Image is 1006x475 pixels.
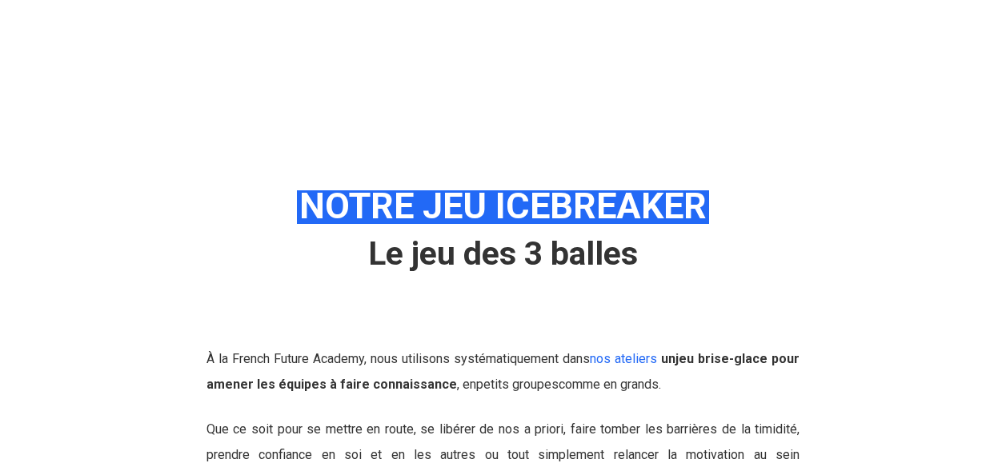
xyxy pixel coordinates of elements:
span: petits groupes [476,377,559,392]
span: , en [457,377,476,392]
span: comme en grands. [559,377,661,392]
strong: Le jeu des 3 balles [368,234,638,273]
strong: jeu brise-glace pour amener les équipes à faire connaissance [206,351,800,392]
span: À la French Future Academy, nous utilisons systématiquement dans [206,351,675,366]
strong: un [661,351,675,366]
em: NOTRE JEU ICEBREAKER [297,185,709,227]
a: nos ateliers [590,351,657,366]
